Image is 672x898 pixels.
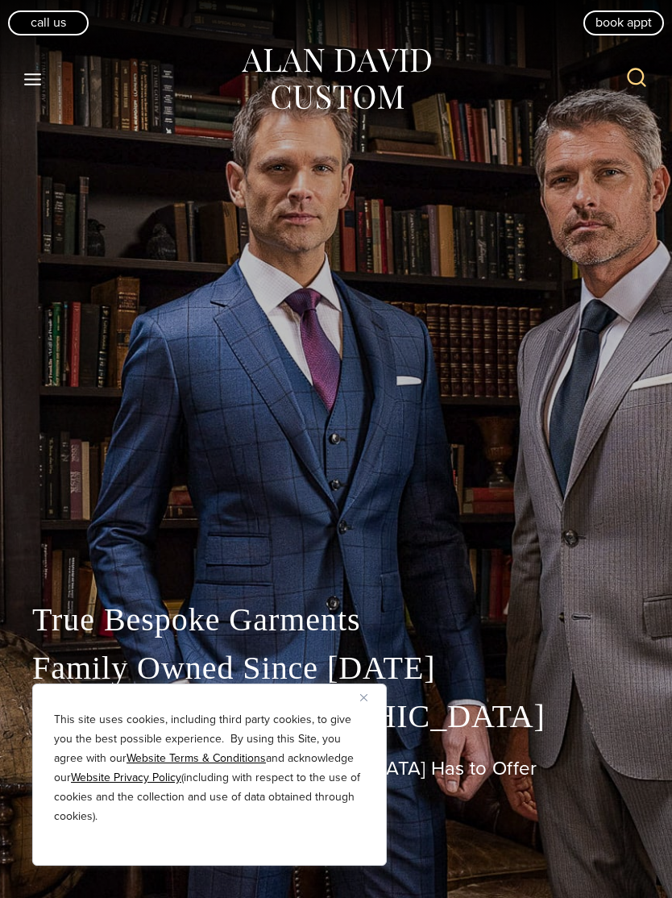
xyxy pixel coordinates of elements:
[239,44,433,115] img: Alan David Custom
[360,688,380,707] button: Close
[71,769,181,786] a: Website Privacy Policy
[16,64,50,94] button: Open menu
[54,710,365,826] p: This site uses cookies, including third party cookies, to give you the best possible experience. ...
[617,60,656,98] button: View Search Form
[360,694,367,701] img: Close
[32,596,640,741] p: True Bespoke Garments Family Owned Since [DATE] Made in the [GEOGRAPHIC_DATA]
[583,10,664,35] a: book appt
[127,750,266,767] a: Website Terms & Conditions
[8,10,89,35] a: Call Us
